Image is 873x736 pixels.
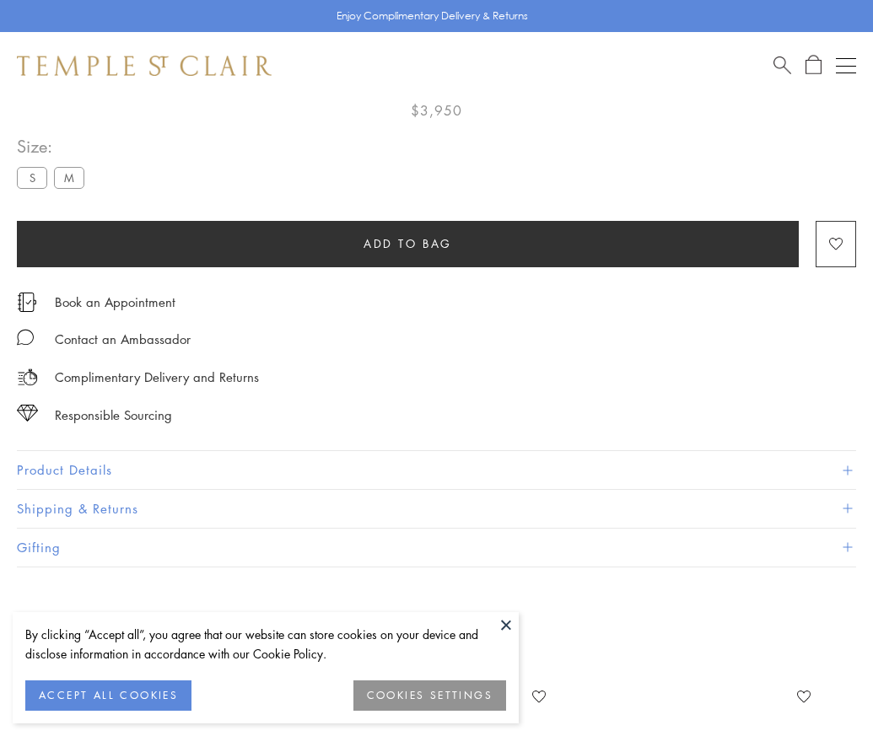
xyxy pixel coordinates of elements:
[806,55,822,76] a: Open Shopping Bag
[25,625,506,663] div: By clicking “Accept all”, you agree that our website can store cookies on your device and disclos...
[836,56,856,76] button: Open navigation
[54,167,84,188] label: M
[55,329,191,350] div: Contact an Ambassador
[773,55,791,76] a: Search
[17,405,38,422] img: icon_sourcing.svg
[17,221,799,267] button: Add to bag
[337,8,528,24] p: Enjoy Complimentary Delivery & Returns
[17,529,856,567] button: Gifting
[17,490,856,528] button: Shipping & Returns
[364,234,452,253] span: Add to bag
[25,680,191,711] button: ACCEPT ALL COOKIES
[55,405,172,426] div: Responsible Sourcing
[17,56,272,76] img: Temple St. Clair
[353,680,506,711] button: COOKIES SETTINGS
[17,293,37,312] img: icon_appointment.svg
[17,329,34,346] img: MessageIcon-01_2.svg
[17,367,38,388] img: icon_delivery.svg
[17,451,856,489] button: Product Details
[55,367,259,388] p: Complimentary Delivery and Returns
[55,293,175,311] a: Book an Appointment
[17,167,47,188] label: S
[411,99,462,121] span: $3,950
[17,132,91,160] span: Size:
